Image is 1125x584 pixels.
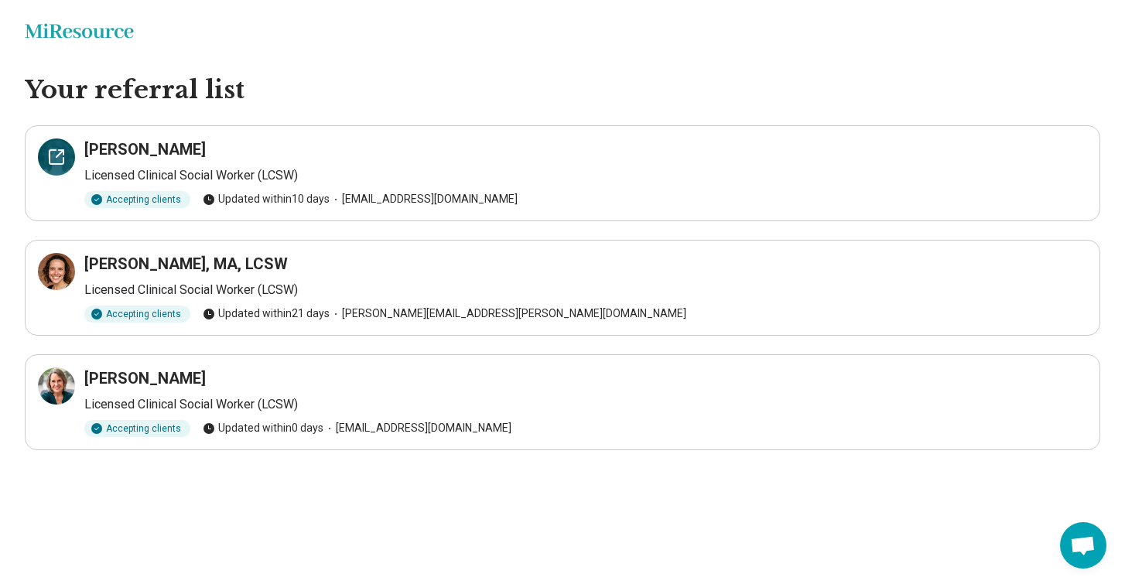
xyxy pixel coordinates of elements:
span: [EMAIL_ADDRESS][DOMAIN_NAME] [323,420,511,436]
p: Licensed Clinical Social Worker (LCSW) [84,166,1087,185]
span: [EMAIL_ADDRESS][DOMAIN_NAME] [330,191,518,207]
span: Updated within 10 days [203,191,330,207]
h1: Your referral list [25,74,1100,107]
div: Accepting clients [84,306,190,323]
span: [PERSON_NAME][EMAIL_ADDRESS][PERSON_NAME][DOMAIN_NAME] [330,306,686,322]
div: Accepting clients [84,191,190,208]
h3: [PERSON_NAME], MA, LCSW [84,253,288,275]
h3: [PERSON_NAME] [84,138,206,160]
div: Open chat [1060,522,1106,569]
p: Licensed Clinical Social Worker (LCSW) [84,395,1087,414]
span: Updated within 21 days [203,306,330,322]
span: Updated within 0 days [203,420,323,436]
p: Licensed Clinical Social Worker (LCSW) [84,281,1087,299]
div: Accepting clients [84,420,190,437]
h3: [PERSON_NAME] [84,367,206,389]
